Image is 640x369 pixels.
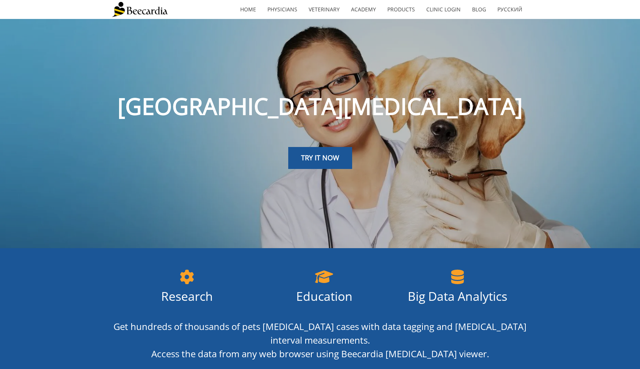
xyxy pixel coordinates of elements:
[161,288,213,304] span: Research
[113,320,527,346] span: Get hundreds of thousands of pets [MEDICAL_DATA] cases with data tagging and [MEDICAL_DATA] inter...
[118,91,523,122] span: [GEOGRAPHIC_DATA][MEDICAL_DATA]
[421,1,466,18] a: Clinic Login
[408,288,507,304] span: Big Data Analytics
[303,1,345,18] a: Veterinary
[296,288,353,304] span: Education
[112,2,168,17] img: Beecardia
[235,1,262,18] a: home
[151,347,489,360] span: Access the data from any web browser using Beecardia [MEDICAL_DATA] viewer.
[262,1,303,18] a: Physicians
[492,1,528,18] a: Русский
[301,153,339,162] span: TRY IT NOW
[288,147,352,169] a: TRY IT NOW
[382,1,421,18] a: Products
[345,1,382,18] a: Academy
[466,1,492,18] a: Blog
